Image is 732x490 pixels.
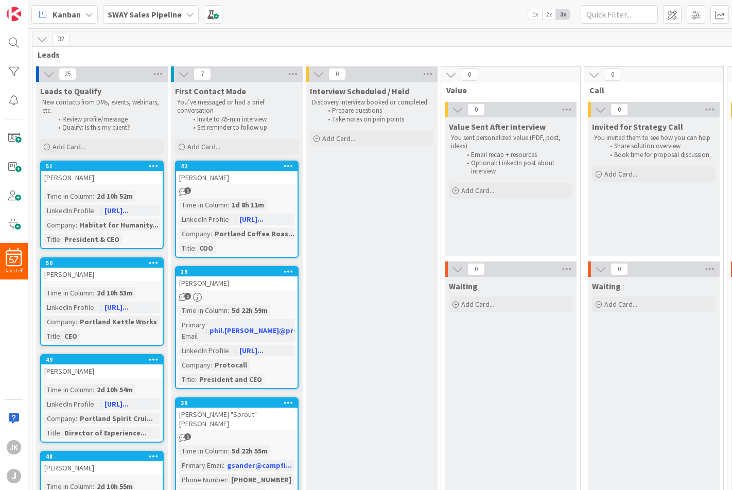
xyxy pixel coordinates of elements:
[176,267,298,290] div: 19[PERSON_NAME]
[104,206,129,215] a: [URL]...
[197,242,216,254] div: COO
[44,427,60,439] div: Title
[461,186,494,195] span: Add Card...
[41,171,163,184] div: [PERSON_NAME]
[611,103,628,116] span: 0
[528,9,542,20] span: 1x
[46,356,163,363] div: 49
[581,5,658,24] input: Quick Filter...
[227,461,292,470] a: gsander@campfi...
[44,413,76,424] div: Company
[7,7,21,21] img: Visit kanbanzone.com
[44,316,76,327] div: Company
[322,107,432,115] li: Prepare questions
[62,427,149,439] div: Director of Experience...
[197,374,265,385] div: President and CEO
[46,453,163,460] div: 48
[53,8,81,21] span: Kanban
[176,408,298,430] div: [PERSON_NAME] "Sprout" [PERSON_NAME]
[604,142,714,150] li: Share solution overview
[100,398,102,410] span: :
[461,68,478,81] span: 0
[76,413,77,424] span: :
[62,234,122,245] div: President & CEO
[461,300,494,309] span: Add Card...
[187,115,297,124] li: Invite to 45-min interview
[41,355,163,378] div: 49[PERSON_NAME]
[195,374,197,385] span: :
[592,281,621,291] span: Waiting
[195,242,197,254] span: :
[44,398,100,410] div: LinkedIn Profile
[611,263,628,275] span: 0
[179,305,228,316] div: Time in Column
[179,319,205,342] div: Primary Email
[41,162,163,184] div: 51[PERSON_NAME]
[46,163,163,170] div: 51
[461,159,571,176] li: Optional: LinkedIn post about interview
[44,205,100,216] div: LinkedIn Profile
[205,325,207,336] span: :
[9,256,19,264] span: 57
[94,190,135,202] div: 2d 10h 52m
[179,374,195,385] div: Title
[93,384,94,395] span: :
[41,452,163,461] div: 48
[589,85,710,95] span: Call
[44,384,93,395] div: Time in Column
[594,134,713,142] p: You invited them to see how you can help
[108,9,182,20] b: SWAY Sales Pipeline
[100,205,102,216] span: :
[179,359,211,371] div: Company
[93,287,94,299] span: :
[53,115,162,124] li: Review profile/message
[604,300,637,309] span: Add Card...
[52,33,69,45] span: 32
[44,190,93,202] div: Time in Column
[184,187,191,194] span: 1
[176,267,298,276] div: 19
[228,199,229,211] span: :
[604,68,621,81] span: 0
[223,460,224,471] span: :
[187,142,220,151] span: Add Card...
[556,9,570,20] span: 3x
[62,330,80,342] div: CEO
[41,355,163,364] div: 49
[176,398,298,408] div: 39
[77,413,155,424] div: Portland Spirit Crui...
[176,398,298,430] div: 39[PERSON_NAME] "Sprout" [PERSON_NAME]
[94,384,135,395] div: 2d 10h 54m
[44,219,76,231] div: Company
[542,9,556,20] span: 2x
[7,469,21,483] div: j
[211,228,212,239] span: :
[53,142,85,151] span: Add Card...
[604,169,637,179] span: Add Card...
[177,98,297,115] p: You’ve messaged or had a brief conversation
[41,268,163,281] div: [PERSON_NAME]
[77,316,160,327] div: Portland Kettle Works
[41,162,163,171] div: 51
[322,134,355,143] span: Add Card...
[40,86,101,96] span: Leads to Qualify
[93,190,94,202] span: :
[179,445,228,457] div: Time in Column
[239,346,264,355] a: [URL]...
[176,276,298,290] div: [PERSON_NAME]
[604,151,714,159] li: Book time for proposal discussion
[179,199,228,211] div: Time in Column
[60,427,62,439] span: :
[100,302,102,313] span: :
[322,115,432,124] li: Take notes on pain points
[451,134,570,151] p: You sent personalized value (PDF, post, ideas)
[228,305,229,316] span: :
[76,219,77,231] span: :
[310,86,409,96] span: Interview Scheduled / Held
[229,445,270,457] div: 5d 22h 55m
[175,86,246,96] span: First Contact Made
[467,263,485,275] span: 0
[44,330,60,342] div: Title
[229,199,267,211] div: 1d 8h 11m
[211,359,212,371] span: :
